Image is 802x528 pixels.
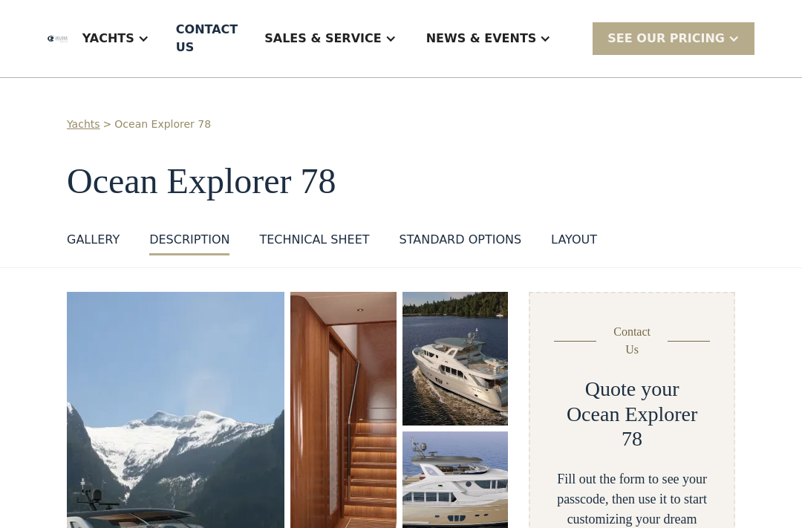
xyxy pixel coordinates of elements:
h2: Quote your [585,377,679,402]
div: Contact US [176,21,238,56]
h2: Ocean Explorer 78 [554,402,710,452]
div: DESCRIPTION [149,231,229,249]
div: layout [551,231,597,249]
div: Yachts [82,30,134,48]
div: Contact Us [608,323,656,359]
div: Sales & Service [250,9,411,68]
a: Ocean Explorer 78 [114,117,211,132]
a: GALLERY [67,231,120,255]
a: standard options [400,231,522,255]
div: SEE Our Pricing [593,22,754,54]
a: open lightbox [402,292,509,426]
h1: Ocean Explorer 78 [67,162,735,201]
div: Sales & Service [264,30,381,48]
a: Yachts [67,117,100,132]
div: standard options [400,231,522,249]
div: News & EVENTS [411,9,567,68]
div: SEE Our Pricing [607,30,725,48]
a: layout [551,231,597,255]
div: Yachts [68,9,164,68]
div: News & EVENTS [426,30,537,48]
div: Technical sheet [259,231,369,249]
a: Technical sheet [259,231,369,255]
img: logo [48,36,68,42]
div: GALLERY [67,231,120,249]
div: > [103,117,112,132]
a: DESCRIPTION [149,231,229,255]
